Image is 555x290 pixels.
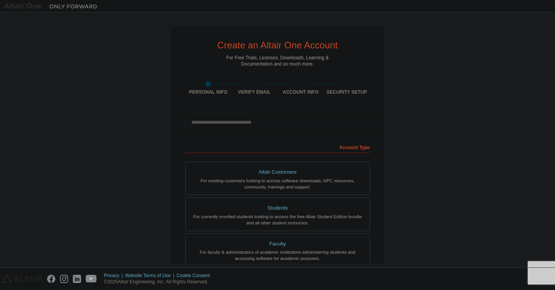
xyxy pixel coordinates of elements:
[60,275,68,283] img: instagram.svg
[324,89,370,95] div: Security Setup
[190,203,365,213] div: Students
[190,178,365,190] div: For existing customers looking to access software downloads, HPC resources, community, trainings ...
[176,272,214,279] div: Cookie Consent
[4,2,101,10] img: Altair One
[190,249,365,262] div: For faculty & administrators of academic institutions administering students and accessing softwa...
[125,272,176,279] div: Website Terms of Use
[86,275,97,283] img: youtube.svg
[190,213,365,226] div: For currently enrolled students looking to access the free Altair Student Edition bundle and all ...
[104,279,215,285] p: © 2025 Altair Engineering, Inc. All Rights Reserved.
[185,141,370,153] div: Account Type
[47,275,55,283] img: facebook.svg
[231,89,278,95] div: Verify Email
[226,55,329,67] div: For Free Trials, Licenses, Downloads, Learning & Documentation and so much more.
[190,167,365,178] div: Altair Customers
[278,89,324,95] div: Account Info
[73,275,81,283] img: linkedin.svg
[217,41,338,50] div: Create an Altair One Account
[190,238,365,249] div: Faculty
[2,275,42,283] img: altair_logo.svg
[185,89,232,95] div: Personal Info
[104,272,125,279] div: Privacy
